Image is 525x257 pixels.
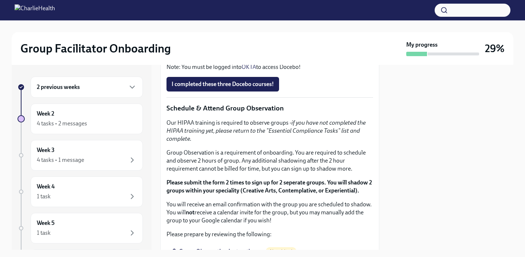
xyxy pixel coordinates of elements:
[15,4,55,16] img: CharlieHealth
[31,77,143,98] div: 2 previous weeks
[17,176,143,207] a: Week 41 task
[37,219,55,227] h6: Week 5
[266,249,297,254] span: Not visited
[37,83,80,91] h6: 2 previous weeks
[37,156,84,164] div: 4 tasks • 1 message
[172,81,274,88] span: I completed these three Docebo courses!
[242,63,256,70] a: OKTA
[166,149,373,173] p: Group Observation is a requirement of onboarding. You are required to schedule and observe 2 hour...
[172,248,259,255] span: Group Observation Instructions
[166,77,279,91] button: I completed these three Docebo courses!
[166,104,373,113] p: Schedule & Attend Group Observation
[17,213,143,244] a: Week 51 task
[166,179,372,194] strong: Please submit the form 2 times to sign up for 2 seperate groups. You will shadow 2 groups within ...
[166,119,373,143] p: Our HIPAA training is required to observe groups -
[166,119,366,142] em: if you have not completed the HIPAA training yet, please return to the "Essential Compliance Task...
[166,63,373,71] p: Note: You must be logged into to access Docebo!
[166,200,373,225] p: You will receive an email confirmation with the group you are scheduled to shadow. You will recei...
[37,192,51,200] div: 1 task
[37,110,54,118] h6: Week 2
[186,209,195,216] strong: not
[485,42,505,55] h3: 29%
[37,120,87,128] div: 4 tasks • 2 messages
[20,41,171,56] h2: Group Facilitator Onboarding
[17,140,143,171] a: Week 34 tasks • 1 message
[166,230,373,238] p: Please prepare by reviewing the following:
[406,41,438,49] strong: My progress
[37,229,51,237] div: 1 task
[37,183,55,191] h6: Week 4
[17,104,143,134] a: Week 24 tasks • 2 messages
[37,146,55,154] h6: Week 3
